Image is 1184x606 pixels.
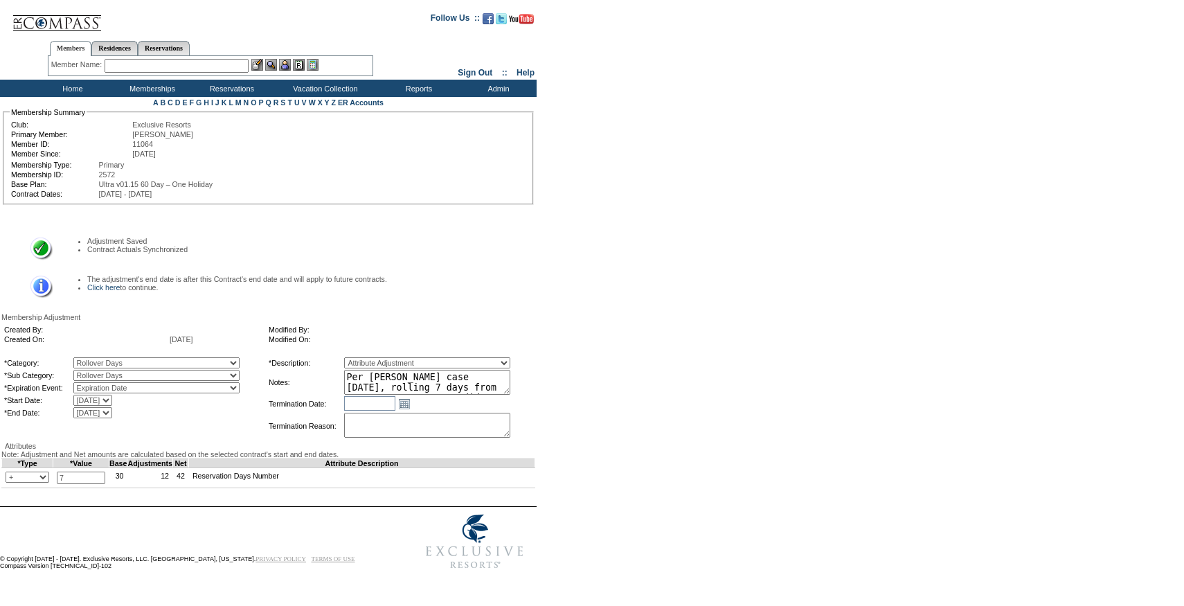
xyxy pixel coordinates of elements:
[4,382,72,393] td: *Expiration Event:
[318,98,323,107] a: X
[235,98,242,107] a: M
[170,335,193,344] span: [DATE]
[21,238,53,260] img: Success Message
[11,170,98,179] td: Membership ID:
[4,335,168,344] td: Created On:
[309,98,316,107] a: W
[87,275,513,283] li: The adjustment's end date is after this Contract's end date and will apply to future contracts.
[51,59,105,71] div: Member Name:
[132,140,153,148] span: 11064
[11,121,131,129] td: Club:
[160,98,165,107] a: B
[127,467,173,488] td: 12
[338,98,384,107] a: ER Accounts
[87,245,513,253] li: Contract Actuals Synchronized
[1,313,535,321] div: Membership Adjustment
[307,59,319,71] img: b_calculator.gif
[99,190,152,198] span: [DATE] - [DATE]
[509,14,534,24] img: Subscribe to our YouTube Channel
[127,458,173,467] td: Adjustments
[91,41,138,55] a: Residences
[458,68,492,78] a: Sign Out
[11,150,131,158] td: Member Since:
[168,98,173,107] a: C
[132,121,191,129] span: Exclusive Resorts
[2,458,53,467] td: *Type
[251,98,256,107] a: O
[138,41,190,55] a: Reservations
[1,450,535,458] div: Note: Adjustment and Net amounts are calculated based on the selected contract's start and end da...
[397,396,412,411] a: Open the calendar popup.
[87,237,513,245] li: Adjustment Saved
[211,98,213,107] a: I
[132,150,156,158] span: [DATE]
[270,80,377,97] td: Vacation Collection
[377,80,457,97] td: Reports
[215,98,219,107] a: J
[4,395,72,406] td: *Start Date:
[99,170,116,179] span: 2572
[132,130,193,139] span: [PERSON_NAME]
[99,180,213,188] span: Ultra v01.15 60 Day – One Holiday
[457,80,537,97] td: Admin
[4,326,168,334] td: Created By:
[269,413,343,439] td: Termination Reason:
[4,357,72,368] td: *Category:
[269,396,343,411] td: Termination Date:
[50,41,92,56] a: Members
[279,59,291,71] img: Impersonate
[12,3,102,32] img: Compass Home
[11,190,98,198] td: Contract Dates:
[483,17,494,26] a: Become our fan on Facebook
[53,458,109,467] td: *Value
[269,370,343,395] td: Notes:
[87,283,120,292] a: Click here
[287,98,292,107] a: T
[188,458,535,467] td: Attribute Description
[265,59,277,71] img: View
[331,98,336,107] a: Z
[269,326,528,334] td: Modified By:
[228,98,233,107] a: L
[325,98,330,107] a: Y
[259,98,264,107] a: P
[11,180,98,188] td: Base Plan:
[265,98,271,107] a: Q
[413,507,537,576] img: Exclusive Resorts
[344,370,510,395] textarea: Per [PERSON_NAME] case [DATE], rolling 7 days from 24/25 to 25/26. Days did not auto roll.
[173,467,189,488] td: 42
[31,80,111,97] td: Home
[302,98,307,107] a: V
[509,17,534,26] a: Subscribe to our YouTube Channel
[11,161,98,169] td: Membership Type:
[255,555,306,562] a: PRIVACY POLICY
[496,17,507,26] a: Follow us on Twitter
[293,59,305,71] img: Reservations
[153,98,158,107] a: A
[496,13,507,24] img: Follow us on Twitter
[189,98,194,107] a: F
[87,283,513,292] li: to continue.
[431,12,480,28] td: Follow Us ::
[175,98,181,107] a: D
[4,407,72,418] td: *End Date:
[109,467,127,488] td: 30
[10,108,87,116] legend: Membership Summary
[99,161,125,169] span: Primary
[517,68,535,78] a: Help
[21,276,53,298] img: Information Message
[312,555,355,562] a: TERMS OF USE
[244,98,249,107] a: N
[269,357,343,368] td: *Description:
[502,68,508,78] span: ::
[188,467,535,488] td: Reservation Days Number
[251,59,263,71] img: b_edit.gif
[1,442,535,450] div: Attributes
[483,13,494,24] img: Become our fan on Facebook
[190,80,270,97] td: Reservations
[111,80,190,97] td: Memberships
[280,98,285,107] a: S
[4,370,72,381] td: *Sub Category:
[173,458,189,467] td: Net
[109,458,127,467] td: Base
